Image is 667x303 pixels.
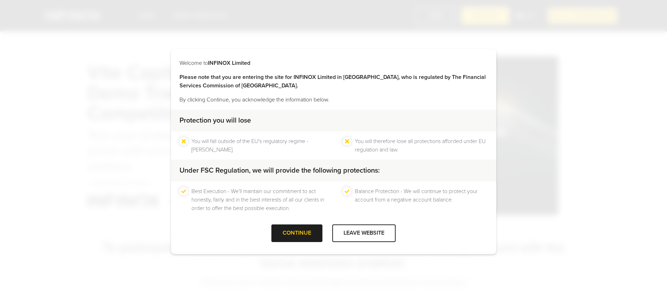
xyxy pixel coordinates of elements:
[355,187,488,212] li: Balance Protection - We will continue to protect your account from a negative account balance.
[332,224,396,242] div: LEAVE WEBSITE
[271,224,322,242] div: CONTINUE
[180,166,380,175] strong: Under FSC Regulation, we will provide the following protections:
[180,59,488,67] p: Welcome to
[180,74,486,89] strong: Please note that you are entering the site for INFINOX Limited in [GEOGRAPHIC_DATA], who is regul...
[208,60,250,67] strong: INFINOX Limited
[180,116,251,125] strong: Protection you will lose
[355,137,488,154] li: You will therefore lose all protections afforded under EU regulation and law.
[191,187,325,212] li: Best Execution - We’ll maintain our commitment to act honestly, fairly and in the best interests ...
[180,95,488,104] p: By clicking Continue, you acknowledge the information below.
[191,137,325,154] li: You will fall outside of the EU's regulatory regime - [PERSON_NAME].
